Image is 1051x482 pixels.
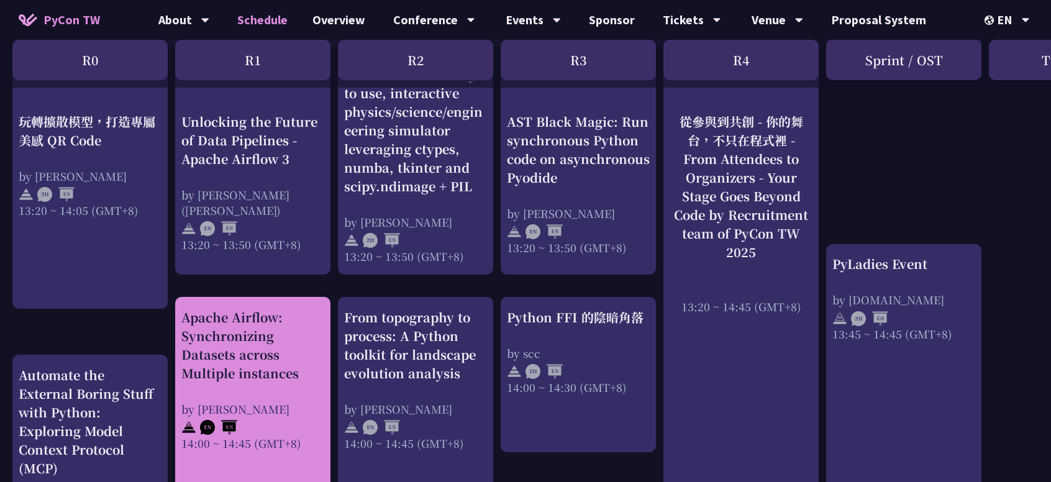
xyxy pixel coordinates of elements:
[507,205,650,221] div: by [PERSON_NAME]
[832,255,975,273] div: PyLadies Event
[19,168,162,183] div: by [PERSON_NAME]
[985,16,997,25] img: Locale Icon
[200,221,237,236] img: ENEN.5a408d1.svg
[363,420,400,435] img: ENEN.5a408d1.svg
[344,65,487,264] a: How to write an easy to use, interactive physics/science/engineering simulator leveraging ctypes,...
[344,65,487,196] div: How to write an easy to use, interactive physics/science/engineering simulator leveraging ctypes,...
[338,40,493,80] div: R2
[344,401,487,417] div: by [PERSON_NAME]
[181,308,324,383] div: Apache Airflow: Synchronizing Datasets across Multiple instances
[200,420,237,435] img: ENEN.5a408d1.svg
[181,420,196,435] img: svg+xml;base64,PHN2ZyB4bWxucz0iaHR0cDovL3d3dy53My5vcmcvMjAwMC9zdmciIHdpZHRoPSIyNCIgaGVpZ2h0PSIyNC...
[19,112,162,149] div: 玩轉擴散模型，打造專屬美感 QR Code
[181,236,324,252] div: 13:20 ~ 13:50 (GMT+8)
[19,65,162,171] a: 玩轉擴散模型，打造專屬美感 QR Code by [PERSON_NAME] 13:20 ~ 14:05 (GMT+8)
[12,40,168,80] div: R0
[832,311,847,326] img: svg+xml;base64,PHN2ZyB4bWxucz0iaHR0cDovL3d3dy53My5vcmcvMjAwMC9zdmciIHdpZHRoPSIyNCIgaGVpZ2h0PSIyNC...
[344,435,487,451] div: 14:00 ~ 14:45 (GMT+8)
[525,224,563,239] img: ENEN.5a408d1.svg
[181,221,196,236] img: svg+xml;base64,PHN2ZyB4bWxucz0iaHR0cDovL3d3dy53My5vcmcvMjAwMC9zdmciIHdpZHRoPSIyNCIgaGVpZ2h0PSIyNC...
[344,420,359,435] img: svg+xml;base64,PHN2ZyB4bWxucz0iaHR0cDovL3d3dy53My5vcmcvMjAwMC9zdmciIHdpZHRoPSIyNCIgaGVpZ2h0PSIyNC...
[344,308,487,451] a: From topography to process: A Python toolkit for landscape evolution analysis by [PERSON_NAME] 14...
[181,112,324,168] div: Unlocking the Future of Data Pipelines - Apache Airflow 3
[507,65,650,208] a: AST Black Magic: Run synchronous Python code on asynchronous Pyodide by [PERSON_NAME] 13:20 ~ 13:...
[344,233,359,248] img: svg+xml;base64,PHN2ZyB4bWxucz0iaHR0cDovL3d3dy53My5vcmcvMjAwMC9zdmciIHdpZHRoPSIyNCIgaGVpZ2h0PSIyNC...
[175,40,330,80] div: R1
[670,298,812,314] div: 13:20 ~ 14:45 (GMT+8)
[19,187,34,202] img: svg+xml;base64,PHN2ZyB4bWxucz0iaHR0cDovL3d3dy53My5vcmcvMjAwMC9zdmciIHdpZHRoPSIyNCIgaGVpZ2h0PSIyNC...
[181,186,324,217] div: by [PERSON_NAME] ([PERSON_NAME])
[832,292,975,307] div: by [DOMAIN_NAME]
[181,401,324,417] div: by [PERSON_NAME]
[19,14,37,26] img: Home icon of PyCon TW 2025
[344,308,487,383] div: From topography to process: A Python toolkit for landscape evolution analysis
[501,40,656,80] div: R3
[19,202,162,217] div: 13:20 ~ 14:05 (GMT+8)
[363,233,400,248] img: ZHEN.371966e.svg
[525,364,563,379] img: ZHEN.371966e.svg
[507,308,650,395] a: Python FFI 的陰暗角落 by scc 14:00 ~ 14:30 (GMT+8)
[832,255,975,342] a: PyLadies Event by [DOMAIN_NAME] 13:45 ~ 14:45 (GMT+8)
[507,364,522,379] img: svg+xml;base64,PHN2ZyB4bWxucz0iaHR0cDovL3d3dy53My5vcmcvMjAwMC9zdmciIHdpZHRoPSIyNCIgaGVpZ2h0PSIyNC...
[37,187,75,202] img: ZHEN.371966e.svg
[670,112,812,261] div: 從參與到共創 - 你的舞台，不只在程式裡 - From Attendees to Organizers - Your Stage Goes Beyond Code by Recruitment ...
[344,248,487,264] div: 13:20 ~ 13:50 (GMT+8)
[851,311,888,326] img: ZHZH.38617ef.svg
[344,214,487,230] div: by [PERSON_NAME]
[507,345,650,361] div: by scc
[832,326,975,342] div: 13:45 ~ 14:45 (GMT+8)
[507,308,650,327] div: Python FFI 的陰暗角落
[19,366,162,478] div: Automate the External Boring Stuff with Python: Exploring Model Context Protocol (MCP)
[507,239,650,255] div: 13:20 ~ 13:50 (GMT+8)
[181,308,324,451] a: Apache Airflow: Synchronizing Datasets across Multiple instances by [PERSON_NAME] 14:00 ~ 14:45 (...
[6,4,112,35] a: PyCon TW
[507,224,522,239] img: svg+xml;base64,PHN2ZyB4bWxucz0iaHR0cDovL3d3dy53My5vcmcvMjAwMC9zdmciIHdpZHRoPSIyNCIgaGVpZ2h0PSIyNC...
[507,380,650,395] div: 14:00 ~ 14:30 (GMT+8)
[507,112,650,186] div: AST Black Magic: Run synchronous Python code on asynchronous Pyodide
[826,40,981,80] div: Sprint / OST
[181,435,324,451] div: 14:00 ~ 14:45 (GMT+8)
[181,65,324,205] a: Unlocking the Future of Data Pipelines - Apache Airflow 3 by [PERSON_NAME] ([PERSON_NAME]) 13:20 ...
[43,11,100,29] span: PyCon TW
[663,40,819,80] div: R4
